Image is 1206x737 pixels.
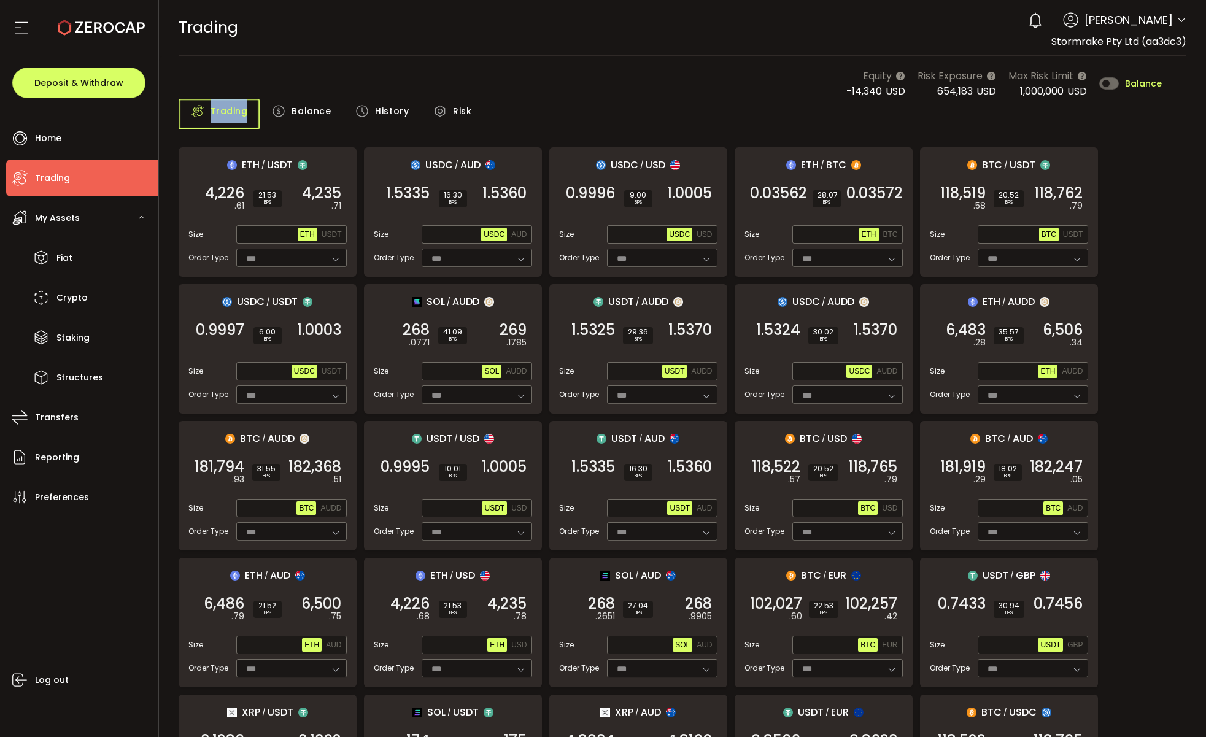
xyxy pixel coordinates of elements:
[412,434,422,444] img: usdt_portfolio.svg
[559,366,574,377] span: Size
[1051,34,1186,48] span: Stormrake Pty Ltd (aa3dc3)
[386,187,430,199] span: 1.5335
[858,638,878,652] button: BTC
[813,328,833,336] span: 30.02
[412,297,422,307] img: sol_portfolio.png
[1040,367,1055,376] span: ETH
[694,501,714,515] button: AUD
[375,99,409,123] span: History
[571,324,615,336] span: 1.5325
[1040,160,1050,170] img: usdt_portfolio.svg
[427,294,445,309] span: SOL
[882,641,897,649] span: EUR
[694,638,714,652] button: AUD
[262,433,266,444] em: /
[302,638,322,652] button: ETH
[258,336,277,343] i: BPS
[227,708,237,717] img: xrp_portfolio.png
[608,294,634,309] span: USDT
[299,504,314,512] span: BTC
[412,708,422,717] img: sol_portfolio.png
[822,433,825,444] em: /
[918,68,983,83] span: Risk Exposure
[56,249,72,267] span: Fiat
[322,367,342,376] span: USDT
[34,79,123,87] span: Deposit & Withdraw
[188,366,203,377] span: Size
[484,708,493,717] img: usdt_portfolio.svg
[485,160,495,170] img: aud_portfolio.svg
[1013,431,1033,446] span: AUD
[56,369,103,387] span: Structures
[611,157,638,172] span: USDC
[826,157,846,172] span: BTC
[1002,296,1006,307] em: /
[56,329,90,347] span: Staking
[967,708,976,717] img: btc_portfolio.svg
[444,191,462,199] span: 16.30
[240,431,260,446] span: BTC
[668,461,712,473] span: 1.5360
[444,199,462,206] i: BPS
[1043,324,1083,336] span: 6,506
[1008,294,1035,309] span: AUDD
[744,389,784,400] span: Order Type
[851,160,861,170] img: btc_portfolio.svg
[999,199,1019,206] i: BPS
[1070,473,1083,486] em: .05
[1067,504,1083,512] span: AUD
[268,431,295,446] span: AUDD
[319,228,344,241] button: USDT
[982,157,1002,172] span: BTC
[884,473,897,486] em: .79
[968,297,978,307] img: eth_portfolio.svg
[846,365,872,378] button: USDC
[196,324,244,336] span: 0.9997
[487,638,507,652] button: ETH
[225,434,235,444] img: btc_portfolio.svg
[786,160,796,170] img: eth_portfolio.svg
[639,433,643,444] em: /
[596,160,606,170] img: usdc_portfolio.svg
[234,199,244,212] em: .61
[846,84,882,98] span: -14,340
[559,252,599,263] span: Order Type
[1008,68,1073,83] span: Max Risk Limit
[862,230,876,239] span: ETH
[1070,336,1083,349] em: .34
[821,160,824,171] em: /
[849,367,870,376] span: USDC
[670,434,679,444] img: aud_portfolio.svg
[778,297,787,307] img: usdc_portfolio.svg
[976,84,996,98] span: USD
[258,328,277,336] span: 6.00
[511,504,527,512] span: USD
[675,641,690,649] span: SOL
[292,365,317,378] button: USDC
[374,229,388,240] span: Size
[667,187,712,199] span: 1.0005
[484,230,504,239] span: USDC
[859,228,879,241] button: ETH
[452,294,479,309] span: AUDD
[860,504,875,512] span: BTC
[292,99,331,123] span: Balance
[999,328,1019,336] span: 35.57
[490,641,504,649] span: ETH
[242,157,260,172] span: ETH
[973,199,986,212] em: .58
[425,157,453,172] span: USDC
[644,431,665,446] span: AUD
[1038,434,1048,444] img: aud_portfolio.svg
[443,336,462,343] i: BPS
[509,228,529,241] button: AUD
[454,433,458,444] em: /
[750,187,807,199] span: 0.03562
[211,99,248,123] span: Trading
[416,571,425,581] img: eth_portfolio.svg
[374,252,414,263] span: Order Type
[1039,228,1059,241] button: BTC
[257,473,276,480] i: BPS
[930,229,945,240] span: Size
[1040,571,1050,581] img: gbp_portfolio.svg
